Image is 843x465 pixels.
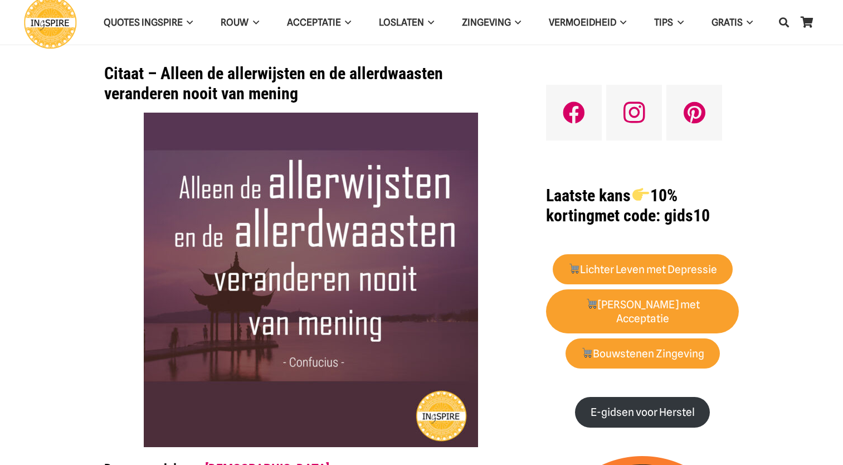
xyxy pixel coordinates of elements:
a: Instagram [606,85,662,141]
a: 🛒[PERSON_NAME] met Acceptatie [546,289,739,334]
span: ROUW [221,17,248,28]
span: Acceptatie Menu [341,8,351,36]
span: ROUW Menu [248,8,259,36]
span: GRATIS Menu [743,8,753,36]
span: TIPS [654,17,673,28]
span: QUOTES INGSPIRE Menu [183,8,193,36]
span: VERMOEIDHEID Menu [616,8,626,36]
a: Facebook [546,85,602,141]
span: Loslaten [379,17,424,28]
span: VERMOEIDHEID [549,17,616,28]
h1: Citaat – Alleen de allerwijsten en de allerdwaasten veranderen nooit van mening [104,64,518,104]
a: TIPSTIPS Menu [640,8,697,37]
img: 🛒 [586,298,597,309]
a: Zoeken [773,8,795,36]
a: 🛒Bouwstenen Zingeving [566,338,720,369]
h1: met code: gids10 [546,186,739,226]
span: TIPS Menu [673,8,683,36]
span: Loslaten Menu [424,8,434,36]
strong: Lichter Leven met Depressie [568,263,718,276]
span: QUOTES INGSPIRE [104,17,183,28]
img: 🛒 [582,347,592,358]
strong: Laatste kans 10% korting [546,186,677,225]
img: 👉 [632,186,649,203]
strong: Bouwstenen Zingeving [581,347,705,360]
span: Zingeving Menu [511,8,521,36]
a: GRATISGRATIS Menu [698,8,767,37]
a: 🛒Lichter Leven met Depressie [553,254,733,285]
a: ROUWROUW Menu [207,8,272,37]
a: QUOTES INGSPIREQUOTES INGSPIRE Menu [90,8,207,37]
strong: E-gidsen voor Herstel [591,406,695,419]
strong: [PERSON_NAME] met Acceptatie [586,298,700,325]
span: Acceptatie [287,17,341,28]
a: ZingevingZingeving Menu [448,8,535,37]
a: LoslatenLoslaten Menu [365,8,448,37]
span: Zingeving [462,17,511,28]
a: VERMOEIDHEIDVERMOEIDHEID Menu [535,8,640,37]
a: Pinterest [666,85,722,141]
a: E-gidsen voor Herstel [575,397,710,428]
a: AcceptatieAcceptatie Menu [273,8,365,37]
span: GRATIS [712,17,743,28]
img: 🛒 [569,263,579,274]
